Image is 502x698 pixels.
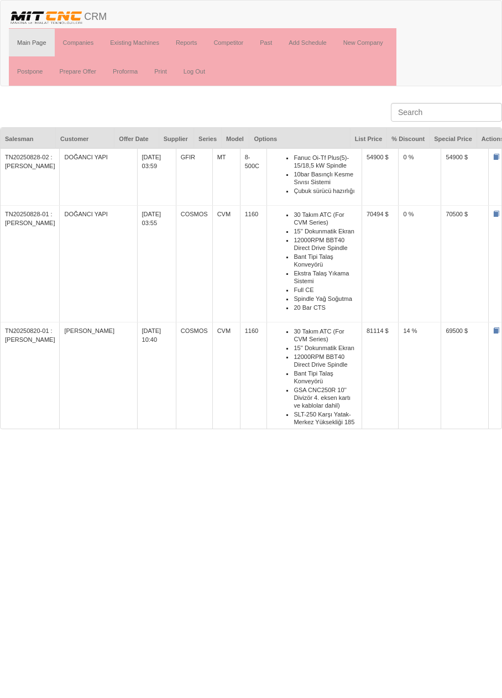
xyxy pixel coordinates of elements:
[294,153,357,170] li: Fanuc Oi-Tf Plus(5)- 15/18,5 kW Spindle
[114,128,158,150] div: Offer Date
[294,343,357,352] li: 15'' Dokunmatik Ekran
[51,58,104,85] a: Prepare Offer
[137,322,176,512] td: [DATE] 10:40
[137,148,176,206] td: [DATE] 03:59
[399,148,441,206] td: 0 %
[294,252,357,269] li: Bant Tipi Talaş Konveyörü
[212,206,240,322] td: CVM
[335,29,391,56] a: New Company
[55,29,102,56] a: Companies
[294,285,357,294] li: Full CE
[294,269,357,285] li: Ekstra Talaş Yıkama Sistemi
[294,303,357,312] li: 20 Bar CTS
[249,128,349,150] div: Options
[9,9,84,25] img: header.png
[176,322,212,512] td: COSMOS
[176,148,212,206] td: GFIR
[1,206,60,322] td: TN20250828-01 : [PERSON_NAME]
[399,322,441,512] td: 14 %
[294,227,357,236] li: 15'' Dokunmatik Ekran
[1,148,60,206] td: TN20250828-02 : [PERSON_NAME]
[294,186,357,195] li: Çubuk sürücü hazırlığı
[294,170,357,186] li: 10bar Basınçlı Kesme Sıvısı Sistemi
[252,29,280,56] a: Past
[146,58,175,85] a: Print
[387,128,429,150] div: % Discount
[399,206,441,322] td: 0 %
[60,322,137,512] td: [PERSON_NAME]
[194,128,221,150] div: Series
[294,294,357,303] li: Spindle Yağ Soğutma
[441,206,489,322] td: 70500 $
[176,206,212,322] td: COSMOS
[60,148,137,206] td: DOĞANCI YAPI
[441,322,489,512] td: 69500 $
[280,29,335,56] a: Add Schedule
[351,128,387,150] div: List Price
[240,322,267,512] td: 1160
[60,206,137,322] td: DOĞANCI YAPI
[212,148,240,206] td: MT
[294,410,357,434] li: SLT-250 Karşı Yatak-Merkez Yüksekliği 185 mm
[9,29,55,56] a: Main Page
[294,369,357,386] li: Bant Tipi Talaş Konveyörü
[159,128,194,150] div: Supplier
[294,236,357,252] li: 12000RPM BBT40 Direct Drive Spindle
[391,103,502,122] input: Search
[240,206,267,322] td: 1160
[294,352,357,369] li: 12000RPM BBT40 Direct Drive Spindle
[430,128,477,150] div: Special Price
[175,58,213,85] a: Log Out
[56,128,114,150] div: Customer
[362,148,399,206] td: 54900 $
[205,29,252,56] a: Competitor
[1,322,60,512] td: TN20250820-01 : [PERSON_NAME]
[222,128,249,150] div: Model
[1,128,55,150] div: Salesman
[294,327,357,343] li: 30 Takım ATC (For CVM Series)
[212,322,240,512] td: CVM
[294,386,357,410] li: GSA CNC250R 10'' Divizör 4. eksen kartı ve kablolar dahil)
[240,148,267,206] td: 8-500C
[9,58,51,85] a: Postpone
[102,29,168,56] a: Existing Machines
[168,29,206,56] a: Reports
[1,1,115,28] a: CRM
[362,206,399,322] td: 70494 $
[441,148,489,206] td: 54900 $
[137,206,176,322] td: [DATE] 03:55
[104,58,146,85] a: Proforma
[294,210,357,227] li: 30 Takım ATC (For CVM Series)
[362,322,399,512] td: 81114 $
